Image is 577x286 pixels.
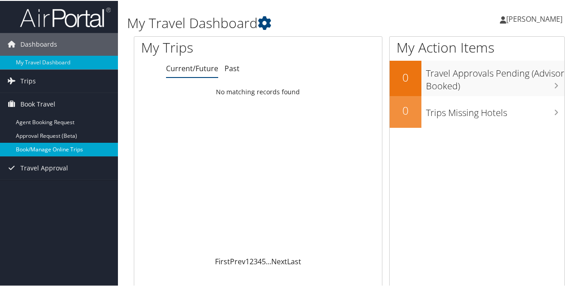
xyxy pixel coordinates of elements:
td: No matching records found [134,83,382,99]
a: Current/Future [166,63,218,73]
a: 4 [258,256,262,266]
span: … [266,256,271,266]
a: First [215,256,230,266]
a: 2 [249,256,254,266]
h2: 0 [390,102,421,117]
a: Prev [230,256,245,266]
a: 0Trips Missing Hotels [390,95,564,127]
a: 1 [245,256,249,266]
span: Travel Approval [20,156,68,179]
span: Dashboards [20,32,57,55]
a: 5 [262,256,266,266]
a: 0Travel Approvals Pending (Advisor Booked) [390,60,564,95]
img: airportal-logo.png [20,6,111,27]
a: [PERSON_NAME] [500,5,572,32]
h3: Travel Approvals Pending (Advisor Booked) [426,62,564,92]
h1: My Action Items [390,37,564,56]
h1: My Travel Dashboard [127,13,423,32]
a: Last [287,256,301,266]
span: [PERSON_NAME] [506,13,562,23]
h2: 0 [390,69,421,84]
a: 3 [254,256,258,266]
span: Trips [20,69,36,92]
a: Past [225,63,240,73]
a: Next [271,256,287,266]
span: Book Travel [20,92,55,115]
h1: My Trips [141,37,272,56]
h3: Trips Missing Hotels [426,101,564,118]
